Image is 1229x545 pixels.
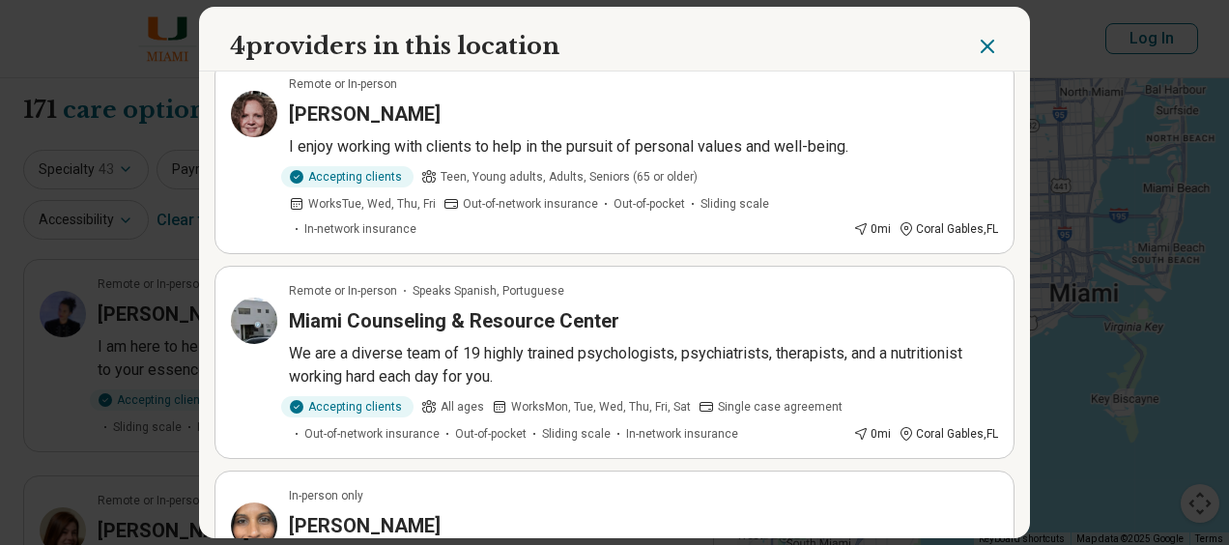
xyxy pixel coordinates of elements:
span: Sliding scale [700,195,769,213]
span: Speaks Spanish, Portuguese [413,282,564,300]
div: Accepting clients [281,396,414,417]
p: Remote or In-person [289,282,397,300]
h3: Miami Counseling & Resource Center [289,307,619,334]
h3: [PERSON_NAME] [289,512,441,539]
p: Remote or In-person [289,75,397,93]
h3: [PERSON_NAME] [289,100,441,128]
p: I enjoy working with clients to help in the pursuit of personal values and well-being. [289,135,998,158]
span: Out-of-network insurance [304,425,440,443]
span: In-network insurance [626,425,738,443]
span: Out-of-pocket [614,195,685,213]
div: Coral Gables , FL [899,425,998,443]
div: 0 mi [853,220,891,238]
div: 0 mi [853,425,891,443]
span: Out-of-pocket [455,425,527,443]
h2: 4 providers in this location [230,30,559,63]
span: Single case agreement [718,398,843,416]
div: Coral Gables , FL [899,220,998,238]
p: We are a diverse team of 19 highly trained psychologists, psychiatrists, therapists, and a nutrit... [289,342,998,388]
span: Works Mon, Tue, Wed, Thu, Fri, Sat [511,398,691,416]
button: Close [976,30,999,63]
span: All ages [441,398,484,416]
p: In-person only [289,487,363,504]
span: Teen, Young adults, Adults, Seniors (65 or older) [441,168,698,186]
span: Sliding scale [542,425,611,443]
span: Out-of-network insurance [463,195,598,213]
span: Works Tue, Wed, Thu, Fri [308,195,436,213]
span: In-network insurance [304,220,416,238]
div: Accepting clients [281,166,414,187]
